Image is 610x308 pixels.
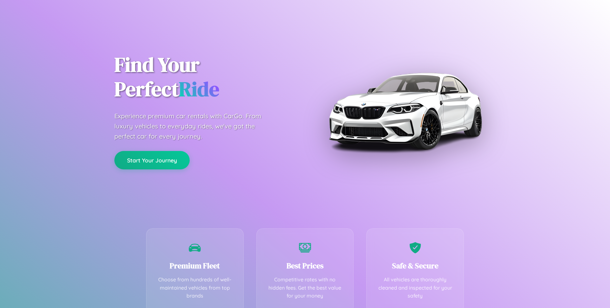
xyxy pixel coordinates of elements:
p: Experience premium car rentals with CarGo. From luxury vehicles to everyday rides, we've got the ... [114,111,273,141]
span: Ride [179,75,219,103]
h3: Safe & Secure [376,260,454,271]
h3: Premium Fleet [156,260,234,271]
p: All vehicles are thoroughly cleaned and inspected for your safety [376,276,454,300]
p: Competitive rates with no hidden fees. Get the best value for your money [266,276,344,300]
h3: Best Prices [266,260,344,271]
p: Choose from hundreds of well-maintained vehicles from top brands [156,276,234,300]
img: Premium BMW car rental vehicle [326,32,485,190]
h1: Find Your Perfect [114,53,295,102]
button: Start Your Journey [114,151,190,169]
